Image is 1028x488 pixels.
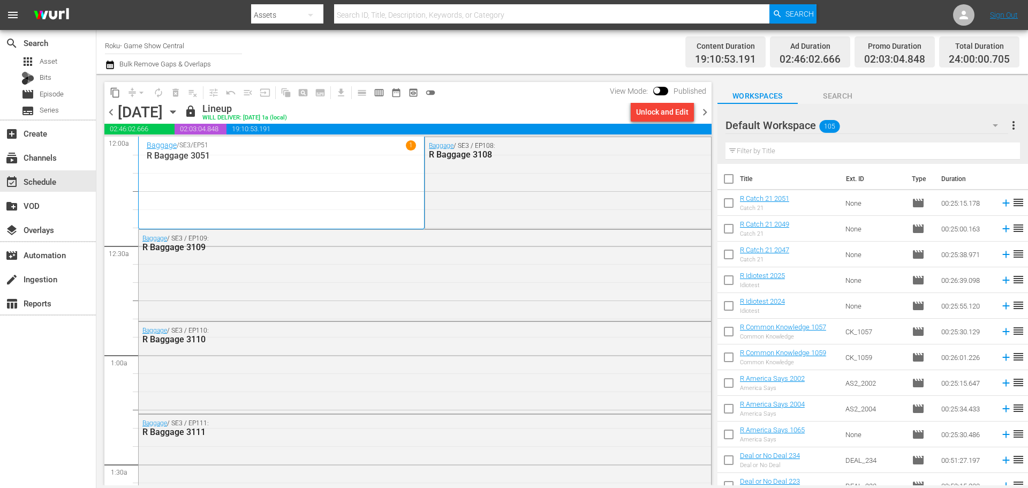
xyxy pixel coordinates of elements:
[40,72,51,83] span: Bits
[142,327,649,344] div: / SE3 / EP110:
[912,197,925,209] span: Episode
[222,84,239,101] span: Revert to Primary Episode
[785,4,814,24] span: Search
[841,190,908,216] td: None
[912,377,925,389] span: Episode
[1000,249,1012,260] svg: Add to Schedule
[177,141,179,149] p: /
[1012,325,1025,337] span: reorder
[425,87,436,98] span: toggle_off
[841,216,908,242] td: None
[912,351,925,364] span: Episode
[147,141,177,149] a: Baggage
[740,282,785,289] div: Idiotest
[167,84,184,101] span: Select an event to delete
[912,248,925,261] span: Episode
[1000,326,1012,337] svg: Add to Schedule
[653,87,661,94] span: Toggle to switch from Published to Draft view.
[840,164,905,194] th: Ext. ID
[429,142,453,149] a: Baggage
[107,84,124,101] span: Copy Lineup
[798,89,878,103] span: Search
[864,39,925,54] div: Promo Duration
[740,349,826,357] a: R Common Knowledge 1059
[937,293,996,319] td: 00:25:55.120
[935,164,999,194] th: Duration
[841,242,908,267] td: None
[740,194,789,202] a: R Catch 21 2051
[1012,376,1025,389] span: reorder
[740,297,785,305] a: R Idiotest 2024
[841,396,908,422] td: AS2_2004
[6,9,19,21] span: menu
[118,60,211,68] span: Bulk Remove Gaps & Overlaps
[202,115,287,122] div: WILL DELIVER: [DATE] 1a (local)
[1000,454,1012,466] svg: Add to Schedule
[740,462,800,469] div: Deal or No Deal
[142,235,167,242] a: Baggage
[740,164,840,194] th: Title
[175,124,226,134] span: 02:03:04.848
[740,385,805,392] div: America Says
[40,89,64,100] span: Episode
[405,84,422,101] span: View Backup
[912,222,925,235] span: Episode
[769,4,817,24] button: Search
[937,370,996,396] td: 00:25:15.647
[40,105,59,116] span: Series
[1000,403,1012,415] svg: Add to Schedule
[740,374,805,382] a: R America Says 2002
[142,419,167,427] a: Baggage
[949,54,1010,66] span: 24:00:00.705
[118,103,163,121] div: [DATE]
[5,37,18,50] span: Search
[1000,300,1012,312] svg: Add to Schedule
[429,142,654,160] div: / SE3 / EP108:
[937,396,996,422] td: 00:25:34.433
[740,307,785,314] div: Idiotest
[698,106,712,119] span: chevron_right
[740,272,785,280] a: R Idiotest 2025
[5,200,18,213] span: VOD
[841,267,908,293] td: None
[5,224,18,237] span: Overlays
[990,11,1018,19] a: Sign Out
[21,88,34,101] span: Episode
[274,82,294,103] span: Refresh All Search Blocks
[864,54,925,66] span: 02:03:04.848
[256,84,274,101] span: Update Metadata from Key Asset
[184,84,201,101] span: Clear Lineup
[1000,429,1012,440] svg: Add to Schedule
[937,422,996,447] td: 00:25:30.486
[717,89,798,103] span: Workspaces
[740,436,805,443] div: America Says
[5,273,18,286] span: Ingestion
[5,152,18,164] span: Channels
[740,333,826,340] div: Common Knowledge
[429,149,654,160] div: R Baggage 3108
[1000,351,1012,363] svg: Add to Schedule
[841,344,908,370] td: CK_1059
[1007,119,1020,132] span: more_vert
[147,151,416,161] p: R Baggage 3051
[1012,402,1025,415] span: reorder
[21,72,34,85] div: Bits
[636,102,689,122] div: Unlock and Edit
[1012,273,1025,286] span: reorder
[937,216,996,242] td: 00:25:00.163
[740,426,805,434] a: R America Says 1065
[142,242,649,252] div: R Baggage 3109
[40,56,57,67] span: Asset
[631,102,694,122] button: Unlock and Edit
[5,176,18,189] span: Schedule
[142,327,167,334] a: Baggage
[201,82,222,103] span: Customize Events
[937,447,996,473] td: 00:51:27.197
[740,477,800,485] a: Deal or No Deal 223
[1012,299,1025,312] span: reorder
[1012,453,1025,466] span: reorder
[780,54,841,66] span: 02:46:02.666
[912,428,925,441] span: Episode
[740,246,789,254] a: R Catch 21 2047
[905,164,935,194] th: Type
